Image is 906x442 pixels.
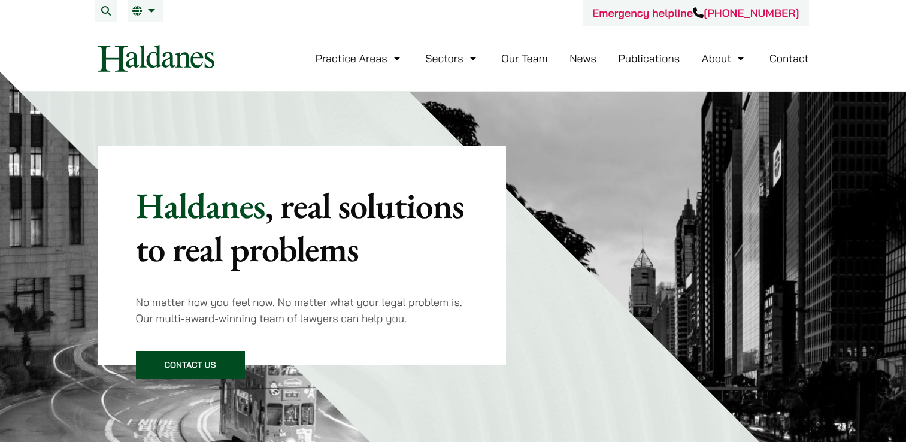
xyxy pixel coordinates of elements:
a: Publications [619,52,680,65]
a: Sectors [425,52,479,65]
mark: , real solutions to real problems [136,182,464,272]
a: Our Team [501,52,547,65]
a: Practice Areas [316,52,404,65]
a: Emergency helpline[PHONE_NUMBER] [592,6,799,20]
p: No matter how you feel now. No matter what your legal problem is. Our multi-award-winning team of... [136,294,468,326]
a: News [569,52,596,65]
a: EN [132,6,158,16]
a: Contact [769,52,809,65]
a: Contact Us [136,351,245,379]
img: Logo of Haldanes [98,45,214,72]
p: Haldanes [136,184,468,270]
a: About [702,52,747,65]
